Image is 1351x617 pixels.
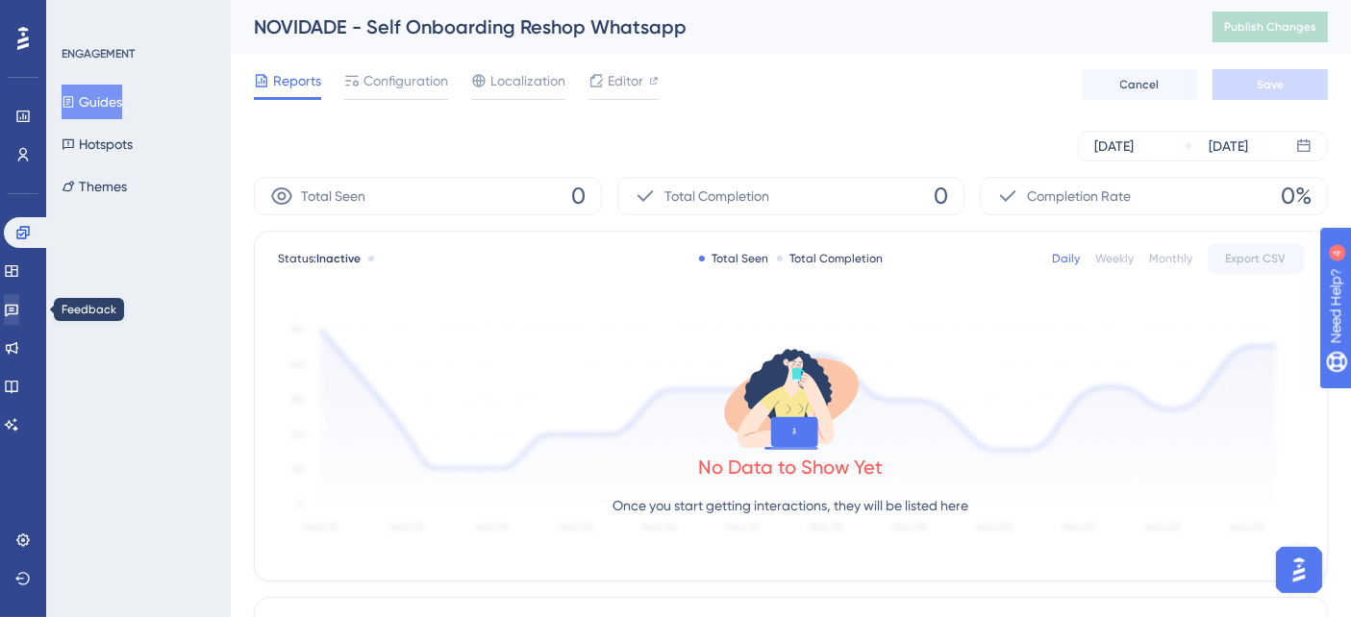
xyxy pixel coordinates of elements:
[363,69,448,92] span: Configuration
[45,5,120,28] span: Need Help?
[273,69,321,92] span: Reports
[1095,251,1134,266] div: Weekly
[608,69,643,92] span: Editor
[1257,77,1284,92] span: Save
[1027,185,1131,208] span: Completion Rate
[934,181,948,211] span: 0
[1208,243,1304,274] button: Export CSV
[1094,135,1134,158] div: [DATE]
[134,10,139,25] div: 4
[664,185,769,208] span: Total Completion
[254,13,1164,40] div: NOVIDADE - Self Onboarding Reshop Whatsapp
[1149,251,1192,266] div: Monthly
[1213,69,1328,100] button: Save
[1213,12,1328,42] button: Publish Changes
[301,185,365,208] span: Total Seen
[490,69,565,92] span: Localization
[1209,135,1248,158] div: [DATE]
[571,181,586,211] span: 0
[278,251,361,266] span: Status:
[1281,181,1312,211] span: 0%
[699,454,884,481] div: No Data to Show Yet
[62,169,127,204] button: Themes
[1120,77,1160,92] span: Cancel
[777,251,884,266] div: Total Completion
[1226,251,1287,266] span: Export CSV
[1052,251,1080,266] div: Daily
[1082,69,1197,100] button: Cancel
[62,127,133,161] button: Hotspots
[613,494,969,517] p: Once you start getting interactions, they will be listed here
[316,252,361,265] span: Inactive
[699,251,769,266] div: Total Seen
[1270,541,1328,599] iframe: UserGuiding AI Assistant Launcher
[62,46,135,62] div: ENGAGEMENT
[1224,19,1316,35] span: Publish Changes
[62,85,122,119] button: Guides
